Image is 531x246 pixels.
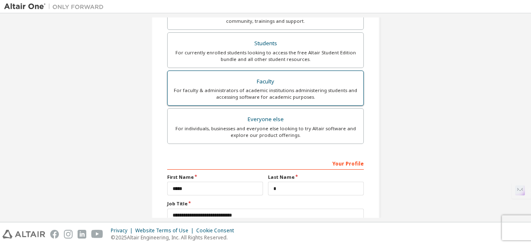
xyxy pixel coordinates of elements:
[268,174,364,180] label: Last Name
[167,174,263,180] label: First Name
[111,227,135,234] div: Privacy
[173,114,358,125] div: Everyone else
[50,230,59,239] img: facebook.svg
[167,156,364,170] div: Your Profile
[173,125,358,139] div: For individuals, businesses and everyone else looking to try Altair software and explore our prod...
[135,227,196,234] div: Website Terms of Use
[196,227,239,234] div: Cookie Consent
[173,11,358,24] div: For existing customers looking to access software downloads, HPC resources, community, trainings ...
[173,49,358,63] div: For currently enrolled students looking to access the free Altair Student Edition bundle and all ...
[167,200,364,207] label: Job Title
[173,87,358,100] div: For faculty & administrators of academic institutions administering students and accessing softwa...
[64,230,73,239] img: instagram.svg
[173,38,358,49] div: Students
[78,230,86,239] img: linkedin.svg
[173,76,358,88] div: Faculty
[2,230,45,239] img: altair_logo.svg
[4,2,108,11] img: Altair One
[91,230,103,239] img: youtube.svg
[111,234,239,241] p: © 2025 Altair Engineering, Inc. All Rights Reserved.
